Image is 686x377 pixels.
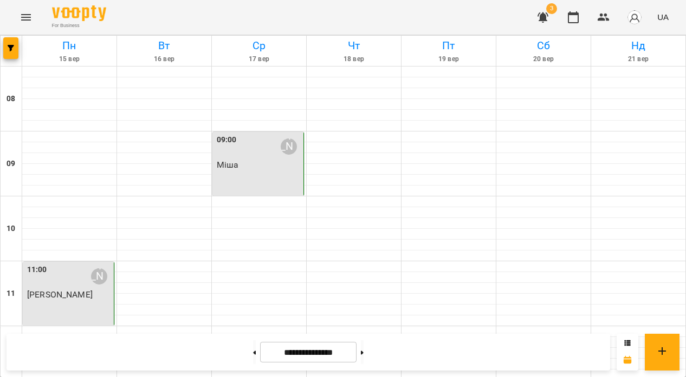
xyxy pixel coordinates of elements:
[403,37,494,54] h6: Пт
[24,37,115,54] h6: Пн
[308,54,399,64] h6: 18 вер
[593,37,684,54] h6: Нд
[546,3,557,14] span: 3
[7,223,15,235] h6: 10
[7,158,15,170] h6: 09
[24,54,115,64] h6: 15 вер
[627,10,642,25] img: avatar_s.png
[593,54,684,64] h6: 21 вер
[498,37,589,54] h6: Сб
[91,268,107,285] div: Гасанова Мар’ям Ровшанівна
[13,4,39,30] button: Menu
[217,134,237,146] label: 09:00
[52,22,106,29] span: For Business
[27,264,47,276] label: 11:00
[308,37,399,54] h6: Чт
[213,54,305,64] h6: 17 вер
[213,37,305,54] h6: Ср
[27,289,93,300] span: [PERSON_NAME]
[217,160,239,170] span: Міша
[7,93,15,105] h6: 08
[403,54,494,64] h6: 19 вер
[281,138,297,155] div: Гасанова Мар’ям Ровшанівна
[119,37,210,54] h6: Вт
[498,54,589,64] h6: 20 вер
[119,54,210,64] h6: 16 вер
[52,5,106,21] img: Voopty Logo
[657,11,669,23] span: UA
[653,7,673,27] button: UA
[7,288,15,300] h6: 11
